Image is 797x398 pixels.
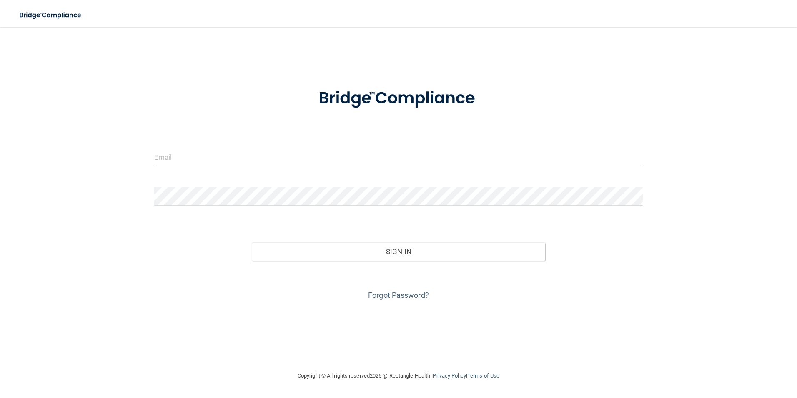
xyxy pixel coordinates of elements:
[252,242,545,261] button: Sign In
[433,373,466,379] a: Privacy Policy
[154,148,643,166] input: Email
[301,77,496,120] img: bridge_compliance_login_screen.278c3ca4.svg
[13,7,89,24] img: bridge_compliance_login_screen.278c3ca4.svg
[467,373,499,379] a: Terms of Use
[368,291,429,300] a: Forgot Password?
[246,363,551,389] div: Copyright © All rights reserved 2025 @ Rectangle Health | |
